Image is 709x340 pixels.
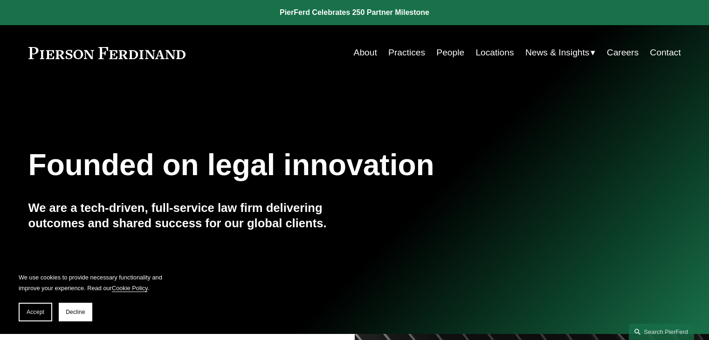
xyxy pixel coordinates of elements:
[388,44,425,61] a: Practices
[607,44,639,61] a: Careers
[475,44,514,61] a: Locations
[19,272,168,293] p: We use cookies to provide necessary functionality and improve your experience. Read our .
[19,303,52,321] button: Accept
[66,309,85,315] span: Decline
[28,200,355,231] h4: We are a tech-driven, full-service law firm delivering outcomes and shared success for our global...
[650,44,681,61] a: Contact
[629,324,694,340] a: Search this site
[28,148,572,182] h1: Founded on legal innovation
[525,44,596,61] a: folder dropdown
[525,45,590,61] span: News & Insights
[354,44,377,61] a: About
[112,285,148,292] a: Cookie Policy
[9,263,177,331] section: Cookie banner
[436,44,464,61] a: People
[59,303,92,321] button: Decline
[27,309,44,315] span: Accept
